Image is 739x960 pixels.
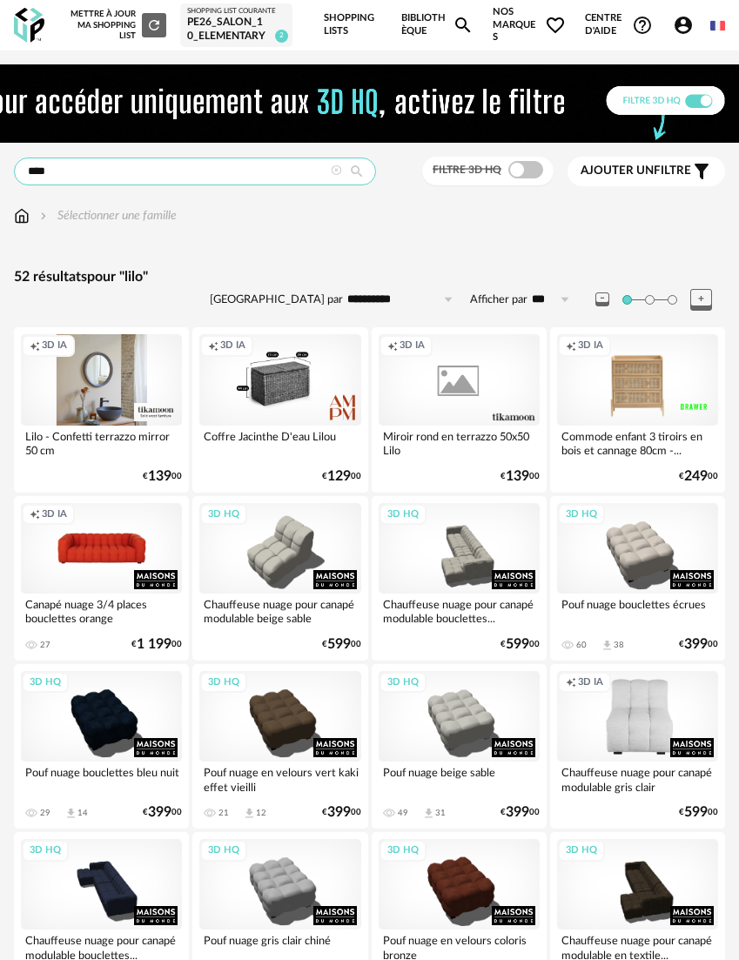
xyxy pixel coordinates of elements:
a: 3D HQ Pouf nuage bouclettes écrues 60 Download icon 38 €39900 [550,496,725,661]
div: Pouf nuage bouclettes bleu nuit [21,762,182,796]
span: 139 [148,471,171,482]
span: Refresh icon [146,20,162,29]
div: 38 [614,640,624,650]
div: € 00 [679,807,718,818]
div: 31 [435,808,446,818]
span: 3D IA [578,339,603,352]
div: Chauffeuse nuage pour canapé modulable beige sable [199,594,360,628]
div: 3D HQ [22,672,69,694]
div: 52 résultats [14,268,725,286]
a: Creation icon 3D IA Miroir rond en terrazzo 50x50 Lilo €13900 [372,327,547,492]
img: svg+xml;base64,PHN2ZyB3aWR0aD0iMTYiIGhlaWdodD0iMTciIHZpZXdCb3g9IjAgMCAxNiAxNyIgZmlsbD0ibm9uZSIgeG... [14,207,30,225]
span: 3D IA [42,339,67,352]
div: 3D HQ [558,504,605,526]
span: 2 [275,30,288,43]
label: [GEOGRAPHIC_DATA] par [210,292,343,307]
div: Shopping List courante [187,7,286,16]
a: Creation icon 3D IA Canapé nuage 3/4 places bouclettes orange 27 €1 19900 [14,496,189,661]
div: € 00 [501,807,540,818]
span: 3D IA [220,339,245,352]
button: Ajouter unfiltre Filter icon [568,157,725,186]
a: Creation icon 3D IA Chauffeuse nuage pour canapé modulable gris clair €59900 [550,664,725,829]
div: Pouf nuage bouclettes écrues [557,594,718,628]
div: Chauffeuse nuage pour canapé modulable gris clair [557,762,718,796]
a: 3D HQ Chauffeuse nuage pour canapé modulable beige sable €59900 [192,496,367,661]
span: Magnify icon [453,15,474,36]
span: Creation icon [30,508,40,521]
div: Coffre Jacinthe D'eau Lilou [199,426,360,460]
span: Creation icon [30,339,40,352]
div: Pouf nuage en velours vert kaki effet vieilli [199,762,360,796]
div: 3D HQ [380,504,427,526]
span: filtre [581,164,691,178]
div: Chauffeuse nuage pour canapé modulable bouclettes... [379,594,540,628]
span: 1 199 [137,639,171,650]
span: Download icon [422,807,435,820]
img: fr [710,18,725,33]
div: € 00 [143,807,182,818]
div: € 00 [322,807,361,818]
span: Filtre 3D HQ [433,164,501,175]
span: Creation icon [208,339,218,352]
a: 3D HQ Pouf nuage en velours vert kaki effet vieilli 21 Download icon 12 €39900 [192,664,367,829]
a: Creation icon 3D IA Coffre Jacinthe D'eau Lilou €12900 [192,327,367,492]
span: Filter icon [691,161,712,182]
span: 3D IA [400,339,425,352]
a: Creation icon 3D IA Commode enfant 3 tiroirs en bois et cannage 80cm -... €24900 [550,327,725,492]
div: 3D HQ [22,840,69,862]
div: 49 [398,808,408,818]
span: 399 [327,807,351,818]
span: Creation icon [566,676,576,689]
div: 3D HQ [200,504,247,526]
span: Creation icon [566,339,576,352]
div: 27 [40,640,50,650]
div: 60 [576,640,587,650]
span: Download icon [601,639,614,652]
span: 599 [506,639,529,650]
span: 3D IA [42,508,67,521]
div: Pouf nuage beige sable [379,762,540,796]
span: Account Circle icon [673,15,702,36]
span: pour "lilo" [87,270,148,284]
div: Sélectionner une famille [37,207,177,225]
div: € 00 [679,639,718,650]
span: 249 [684,471,708,482]
span: Heart Outline icon [545,15,566,36]
span: 129 [327,471,351,482]
span: Creation icon [387,339,398,352]
span: Help Circle Outline icon [632,15,653,36]
div: 12 [256,808,266,818]
a: 3D HQ Pouf nuage bouclettes bleu nuit 29 Download icon 14 €39900 [14,664,189,829]
span: 599 [327,639,351,650]
label: Afficher par [470,292,527,307]
span: 399 [684,639,708,650]
div: Canapé nuage 3/4 places bouclettes orange [21,594,182,628]
div: 3D HQ [558,840,605,862]
span: 399 [148,807,171,818]
span: 599 [684,807,708,818]
div: € 00 [501,639,540,650]
div: € 00 [131,639,182,650]
span: Account Circle icon [673,15,694,36]
div: € 00 [322,639,361,650]
a: Creation icon 3D IA Lilo - Confetti terrazzo mirror 50 cm €13900 [14,327,189,492]
div: Mettre à jour ma Shopping List [65,9,165,41]
div: Miroir rond en terrazzo 50x50 Lilo [379,426,540,460]
div: 3D HQ [200,672,247,694]
a: Shopping List courante PE26_SALON_10_ELEMENTARY 2 [187,7,286,44]
div: Commode enfant 3 tiroirs en bois et cannage 80cm -... [557,426,718,460]
a: 3D HQ Chauffeuse nuage pour canapé modulable bouclettes... €59900 [372,496,547,661]
span: 3D IA [578,676,603,689]
div: Lilo - Confetti terrazzo mirror 50 cm [21,426,182,460]
div: € 00 [501,471,540,482]
span: Ajouter un [581,164,654,177]
div: 29 [40,808,50,818]
div: 3D HQ [380,840,427,862]
div: PE26_SALON_10_ELEMENTARY [187,16,286,43]
div: 21 [218,808,229,818]
span: 139 [506,471,529,482]
span: Centre d'aideHelp Circle Outline icon [585,12,653,37]
div: 3D HQ [200,840,247,862]
a: 3D HQ Pouf nuage beige sable 49 Download icon 31 €39900 [372,664,547,829]
div: 14 [77,808,88,818]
